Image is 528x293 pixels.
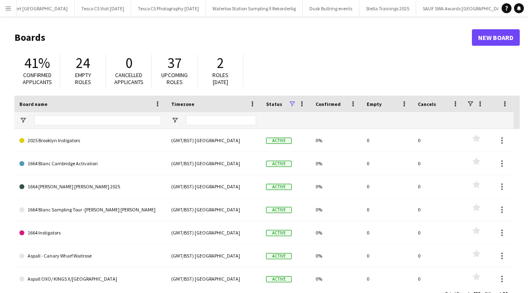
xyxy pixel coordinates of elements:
[19,267,161,291] a: Aspall OXO/ KINGS X/[GEOGRAPHIC_DATA]
[362,175,413,198] div: 0
[166,221,261,244] div: (GMT/BST) [GEOGRAPHIC_DATA]
[186,115,256,125] input: Timezone Filter Input
[311,244,362,267] div: 0%
[166,175,261,198] div: (GMT/BST) [GEOGRAPHIC_DATA]
[303,0,359,16] button: Dusk Bullring events
[266,184,292,190] span: Active
[19,221,161,244] a: 1664 Instigators
[362,129,413,152] div: 0
[362,244,413,267] div: 0
[75,71,91,86] span: Empty roles
[166,129,261,152] div: (GMT/BST) [GEOGRAPHIC_DATA]
[266,161,292,167] span: Active
[161,71,188,86] span: Upcoming roles
[367,101,382,107] span: Empty
[166,152,261,175] div: (GMT/BST) [GEOGRAPHIC_DATA]
[19,198,161,221] a: 1664 Blanc Sampling Tour -[PERSON_NAME] [PERSON_NAME]
[266,138,292,144] span: Active
[19,244,161,267] a: Aspall - Canary Wharf Waitrose
[19,152,161,175] a: 1664 Blanc Cambridge Activation
[166,198,261,221] div: (GMT/BST) [GEOGRAPHIC_DATA]
[362,221,413,244] div: 0
[217,54,224,72] span: 2
[34,115,161,125] input: Board name Filter Input
[75,0,131,16] button: Tesco CS Visit [DATE]
[311,152,362,175] div: 0%
[19,175,161,198] a: 1664 [PERSON_NAME] [PERSON_NAME] 2025
[311,198,362,221] div: 0%
[316,101,341,107] span: Confirmed
[212,71,229,86] span: Roles [DATE]
[413,267,464,290] div: 0
[166,244,261,267] div: (GMT/BST) [GEOGRAPHIC_DATA]
[266,101,282,107] span: Status
[311,129,362,152] div: 0%
[413,198,464,221] div: 0
[266,230,292,236] span: Active
[413,129,464,152] div: 0
[23,71,52,86] span: Confirmed applicants
[171,117,179,124] button: Open Filter Menu
[167,54,181,72] span: 37
[362,267,413,290] div: 0
[311,267,362,290] div: 0%
[472,29,520,46] a: New Board
[19,101,47,107] span: Board name
[114,71,144,86] span: Cancelled applicants
[166,267,261,290] div: (GMT/BST) [GEOGRAPHIC_DATA]
[24,54,50,72] span: 41%
[413,221,464,244] div: 0
[413,152,464,175] div: 0
[311,221,362,244] div: 0%
[19,129,161,152] a: 2025 Brooklyn Instigators
[266,276,292,282] span: Active
[14,31,472,44] h1: Boards
[125,54,132,72] span: 0
[311,175,362,198] div: 0%
[266,207,292,213] span: Active
[19,117,27,124] button: Open Filter Menu
[416,0,514,16] button: SAUF SWA Awards [GEOGRAPHIC_DATA]
[362,152,413,175] div: 0
[413,175,464,198] div: 0
[266,253,292,259] span: Active
[171,101,194,107] span: Timezone
[413,244,464,267] div: 0
[76,54,90,72] span: 24
[131,0,206,16] button: Tesco CS Photography [DATE]
[359,0,416,16] button: Stella Trainings 2025
[206,0,303,16] button: Waterloo Station Sampling X Rekorderlig
[418,101,436,107] span: Cancels
[362,198,413,221] div: 0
